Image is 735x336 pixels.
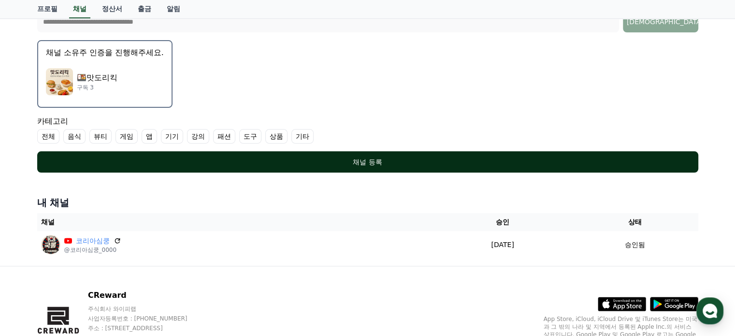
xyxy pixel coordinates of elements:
a: 코리아심쿵 [76,236,110,246]
label: 뷰티 [89,129,112,144]
p: 🍱맛도리킥 [77,72,117,84]
label: 기기 [161,129,183,144]
th: 채널 [37,213,434,231]
a: 홈 [3,256,64,280]
p: 주소 : [STREET_ADDRESS] [88,324,206,332]
span: 대화 [88,271,100,278]
label: 앱 [142,129,157,144]
img: 코리아심쿵 [41,235,60,254]
th: 승인 [433,213,572,231]
th: 상태 [572,213,698,231]
h4: 내 채널 [37,196,698,209]
p: @코리아심쿵_0000 [64,246,121,254]
span: 설정 [149,270,161,278]
a: 대화 [64,256,125,280]
p: 주식회사 와이피랩 [88,305,206,313]
p: 사업자등록번호 : [PHONE_NUMBER] [88,315,206,322]
label: 패션 [213,129,235,144]
div: 카테고리 [37,116,698,144]
button: [DEMOGRAPHIC_DATA] [623,11,698,32]
p: 채널 소유주 인증을 진행해주세요. [46,47,164,58]
label: 게임 [115,129,138,144]
p: 구독 3 [77,84,117,91]
p: [DATE] [437,240,568,250]
label: 강의 [187,129,209,144]
span: 홈 [30,270,36,278]
div: [DEMOGRAPHIC_DATA] [627,17,694,27]
label: 전체 [37,129,59,144]
button: 채널 등록 [37,151,698,173]
img: 🍱맛도리킥 [46,68,73,95]
p: CReward [88,290,206,301]
div: 채널 등록 [57,157,679,167]
button: 채널 소유주 인증을 진행해주세요. 🍱맛도리킥 🍱맛도리킥 구독 3 [37,40,173,108]
label: 음식 [63,129,86,144]
label: 상품 [265,129,288,144]
p: 승인됨 [625,240,645,250]
label: 도구 [239,129,261,144]
label: 기타 [291,129,314,144]
a: 설정 [125,256,186,280]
